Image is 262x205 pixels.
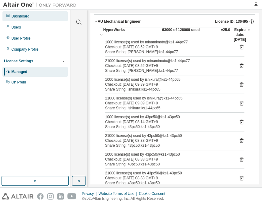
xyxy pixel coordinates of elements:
[105,138,230,143] div: Checkout: [DATE] 08:38 GMT+9
[105,143,230,148] div: Share String: 43pc50:ks1-43pc50
[47,193,54,199] img: instagram.svg
[105,58,230,63] div: 21000 license(s) used by minamimoto@ks1-44pc77
[82,191,98,196] div: Privacy
[105,82,230,87] div: Checkout: [DATE] 09:39 GMT+9
[105,157,230,162] div: Checkout: [DATE] 08:38 GMT+9
[67,193,76,199] img: youtube.svg
[221,27,230,42] div: v25.0
[103,27,158,42] div: HyperWorks
[105,68,230,73] div: Share String: [PERSON_NAME]:ks1-44pc77
[11,47,39,52] div: Company Profile
[105,114,230,119] div: 1000 license(s) used by 43pc50@ks1-43pc50
[11,69,27,74] div: Managed
[98,191,139,196] div: Website Terms of Use
[105,49,230,54] div: Share String: [PERSON_NAME]:ks1-44pc77
[2,193,33,199] img: altair_logo.svg
[215,19,248,24] span: License ID: 136495
[105,63,230,68] div: Checkout: [DATE] 08:52 GMT+9
[162,27,217,42] div: 63000 of 126000 used
[11,36,31,41] div: User Profile
[105,87,230,92] div: Share String: ishikura:ks1-44pc65
[82,196,169,201] p: © 2025 Altair Engineering, Inc. All Rights Reserved.
[105,124,230,129] div: Share String: 43pc50:ks1-43pc50
[57,193,64,199] img: linkedin.svg
[139,191,169,196] div: Cookie Consent
[3,2,80,8] img: Altair One
[105,44,230,49] div: Checkout: [DATE] 08:52 GMT+9
[105,133,230,138] div: 21000 license(s) used by 43pc50@ks1-43pc50
[105,171,230,176] div: 21000 license(s) used by 43pc50@ks1-43pc50
[100,27,250,42] button: HyperWorks63000 of 126000 usedv25.0Expire date:[DATE]
[37,193,44,199] img: facebook.svg
[94,15,255,28] button: AU Mechanical EngineerLicense ID: 136495
[105,106,230,110] div: Share String: ishikura:ks1-44pc65
[234,27,250,42] div: Expire date: [DATE]
[105,77,230,82] div: 1000 license(s) used by ishikura@ks1-44pc65
[105,96,230,101] div: 21000 license(s) used by ishikura@ks1-44pc65
[105,119,230,124] div: Checkout: [DATE] 08:14 GMT+9
[105,176,230,180] div: Checkout: [DATE] 08:38 GMT+9
[11,14,29,19] div: Dashboard
[105,180,230,185] div: Share String: 43pc50:ks1-43pc50
[4,59,33,64] div: License Settings
[105,152,230,157] div: 1000 license(s) used by 43pc50@ks1-43pc50
[105,162,230,167] div: Share String: 43pc50:ks1-43pc50
[105,40,230,44] div: 1000 license(s) used by minamimoto@ks1-44pc77
[98,19,141,24] div: AU Mechanical Engineer
[11,80,26,85] div: On Prem
[105,101,230,106] div: Checkout: [DATE] 09:39 GMT+9
[11,25,21,30] div: Users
